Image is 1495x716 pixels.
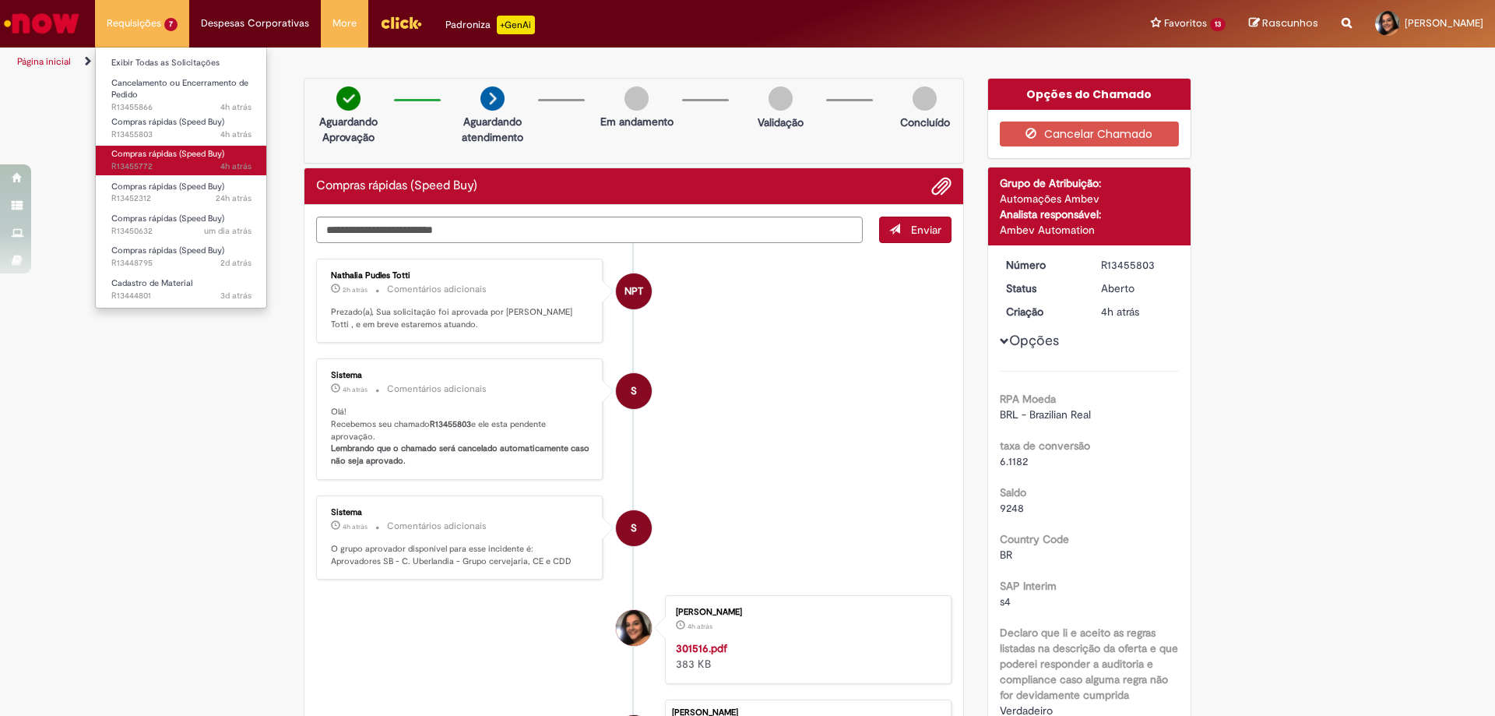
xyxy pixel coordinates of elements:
span: Cancelamento ou Encerramento de Pedido [111,77,248,101]
div: 28/08/2025 08:40:30 [1101,304,1173,319]
a: Aberto R13448795 : Compras rápidas (Speed Buy) [96,242,267,271]
a: Exibir Todas as Solicitações [96,55,267,72]
p: Aguardando atendimento [455,114,530,145]
a: Aberto R13450632 : Compras rápidas (Speed Buy) [96,210,267,239]
ul: Trilhas de página [12,48,985,76]
span: Compras rápidas (Speed Buy) [111,245,224,256]
div: Aberto [1101,280,1173,296]
div: System [616,373,652,409]
p: Aguardando Aprovação [311,114,386,145]
a: Aberto R13455772 : Compras rápidas (Speed Buy) [96,146,267,175]
span: Enviar [911,223,941,237]
img: check-circle-green.png [336,86,361,111]
time: 27/08/2025 12:59:34 [216,192,252,204]
span: 9248 [1000,501,1024,515]
b: taxa de conversão [1000,439,1090,453]
span: 4h atrás [343,385,368,394]
p: Em andamento [600,114,674,129]
span: 4h atrás [220,129,252,140]
span: NPT [624,273,643,310]
span: S [631,372,637,410]
dt: Status [994,280,1090,296]
b: R13455803 [430,418,471,430]
span: 6.1182 [1000,454,1028,468]
span: 7 [164,18,178,31]
small: Comentários adicionais [387,283,487,296]
img: ServiceNow [2,8,82,39]
dt: Criação [994,304,1090,319]
span: 4h atrás [220,101,252,113]
time: 27/08/2025 07:44:46 [204,225,252,237]
a: Aberto R13455866 : Cancelamento ou Encerramento de Pedido [96,75,267,108]
span: 4h atrás [220,160,252,172]
span: Despesas Corporativas [201,16,309,31]
b: RPA Moeda [1000,392,1056,406]
div: System [616,510,652,546]
time: 28/08/2025 08:40:32 [220,129,252,140]
span: R13455866 [111,101,252,114]
span: R13450632 [111,225,252,238]
span: Compras rápidas (Speed Buy) [111,116,224,128]
ul: Requisições [95,47,267,309]
span: 2h atrás [343,285,368,295]
span: BRL - Brazilian Real [1000,407,1091,421]
div: Opções do Chamado [988,79,1191,110]
time: 25/08/2025 14:58:20 [220,290,252,302]
span: Cadastro de Material [111,277,192,289]
p: +GenAi [497,16,535,34]
b: Country Code [1000,532,1069,546]
img: arrow-next.png [480,86,505,111]
span: R13455772 [111,160,252,173]
button: Cancelar Chamado [1000,122,1180,146]
span: Rascunhos [1262,16,1318,30]
span: R13444801 [111,290,252,302]
div: 383 KB [676,640,935,672]
span: um dia atrás [204,225,252,237]
span: 24h atrás [216,192,252,204]
p: Prezado(a), Sua solicitação foi aprovada por [PERSON_NAME] Totti , e em breve estaremos atuando. [331,306,590,330]
span: BR [1000,548,1012,562]
span: Requisições [107,16,161,31]
textarea: Digite sua mensagem aqui... [316,217,863,243]
span: R13455803 [111,129,252,141]
span: [PERSON_NAME] [1405,16,1483,30]
time: 28/08/2025 08:40:07 [688,622,712,631]
span: R13448795 [111,257,252,270]
time: 26/08/2025 14:47:06 [220,257,252,269]
div: Automações Ambev [1000,191,1180,206]
h2: Compras rápidas (Speed Buy) Histórico de tíquete [316,179,477,193]
div: Padroniza [445,16,535,34]
a: Página inicial [17,55,71,68]
b: Saldo [1000,485,1026,499]
p: Validação [758,115,804,130]
p: Olá! Recebemos seu chamado e ele esta pendente aprovação. [331,406,590,467]
img: click_logo_yellow_360x200.png [380,11,422,34]
b: Declaro que li e aceito as regras listadas na descrição da oferta e que poderei responder a audit... [1000,626,1178,702]
div: Sistema [331,371,590,380]
div: Nathalia Pudles Totti [331,271,590,280]
div: Analista responsável: [1000,206,1180,222]
time: 28/08/2025 08:40:43 [343,385,368,394]
span: s4 [1000,594,1011,608]
div: Sistema [331,508,590,517]
small: Comentários adicionais [387,520,487,533]
span: S [631,510,637,547]
span: 4h atrás [343,522,368,531]
a: 301516.pdf [676,641,727,655]
time: 28/08/2025 10:56:27 [343,285,368,295]
img: img-circle-grey.png [769,86,793,111]
p: O grupo aprovador disponível para esse incidente é: Aprovadores SB - C. Uberlandia - Grupo cervej... [331,543,590,567]
span: 13 [1210,18,1226,31]
a: Aberto R13455803 : Compras rápidas (Speed Buy) [96,114,267,143]
button: Adicionar anexos [931,176,952,196]
img: img-circle-grey.png [624,86,649,111]
time: 28/08/2025 08:40:30 [1101,305,1139,319]
b: Lembrando que o chamado será cancelado automaticamente caso não seja aprovado. [331,443,592,467]
div: Nathalia Pudles Totti [616,273,652,309]
div: Grupo de Atribuição: [1000,175,1180,191]
div: Ariane Piccolo Gussi [616,610,652,646]
dt: Número [994,257,1090,273]
span: Compras rápidas (Speed Buy) [111,181,224,192]
span: Compras rápidas (Speed Buy) [111,213,224,224]
span: Favoritos [1164,16,1207,31]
